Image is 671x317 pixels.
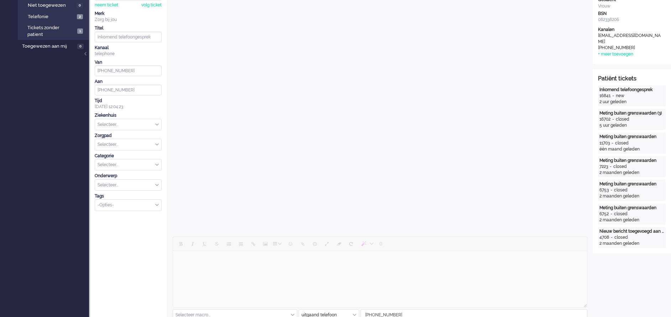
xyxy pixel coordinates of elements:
[599,116,610,122] div: 16702
[614,211,628,217] div: closed
[599,234,609,241] div: 4708
[22,43,75,50] span: Toegewezen aan mij
[599,187,609,193] div: 6753
[599,93,610,99] div: 16841
[599,211,609,217] div: 6752
[613,164,627,170] div: closed
[21,1,88,9] a: Niet toegewezen 0
[609,234,614,241] div: -
[95,199,162,211] div: Select Tags
[598,17,666,23] div: 082338206
[614,187,628,193] div: closed
[610,116,616,122] div: -
[21,42,89,50] a: Toegewezen aan mij 0
[21,23,88,38] a: Tickets zonder patient 1
[598,75,666,83] div: Patiënt tickets
[599,146,664,152] div: één maand geleden
[615,140,629,146] div: closed
[609,187,614,193] div: -
[599,158,664,164] div: Meting buiten grenswaarden
[598,33,662,45] div: [EMAIL_ADDRESS][DOMAIN_NAME]
[21,12,88,20] a: Telefonie 2
[95,59,162,65] div: Van
[599,140,610,146] div: 11703
[599,217,664,223] div: 2 maanden geleden
[95,51,162,57] div: telephone
[609,211,614,217] div: -
[599,241,664,247] div: 2 maanden geleden
[599,205,664,211] div: Meting buiten grenswaarden
[95,153,162,159] div: Categorie
[614,234,628,241] div: closed
[598,11,666,17] div: BSN
[599,181,664,187] div: Meting buiten grenswaarden
[599,164,608,170] div: 7223
[95,11,162,17] div: Merk
[599,87,664,93] div: Inkomend telefoongesprek
[95,25,162,31] div: Titel
[598,45,662,51] div: [PHONE_NUMBER]
[599,122,664,128] div: 5 uur geleden
[598,27,666,33] div: Kanalen
[599,170,664,176] div: 2 maanden geleden
[599,193,664,199] div: 2 maanden geleden
[95,79,162,85] div: Aan
[95,173,162,179] div: Onderwerp
[27,25,75,38] span: Tickets zonder patient
[616,93,624,99] div: new
[95,17,162,23] div: Zorg bij jou
[77,44,84,49] span: 0
[28,2,75,9] span: Niet toegewezen
[95,45,162,51] div: Kanaal
[95,98,162,110] div: [DATE] 12:04:23
[77,14,83,20] span: 2
[77,3,83,8] span: 0
[599,134,664,140] div: Meting buiten grenswaarden
[610,140,615,146] div: -
[95,85,162,95] input: +31612345678
[77,28,83,34] span: 1
[95,2,118,8] div: neem ticket
[608,164,613,170] div: -
[95,112,162,118] div: Ziekenhuis
[95,193,162,199] div: Tags
[95,98,162,104] div: Tijd
[598,51,633,57] div: + meer toevoegen
[3,3,411,15] body: Rich Text Area. Press ALT-0 for help.
[598,3,666,9] div: Vrouw
[610,93,616,99] div: -
[28,14,75,20] span: Telefonie
[95,133,162,139] div: Zorgpad
[599,110,664,116] div: Meting buiten grenswaarden (3)
[599,228,664,234] div: Nieuw bericht toegevoegd aan gesprek
[141,2,162,8] div: volg ticket
[599,99,664,105] div: 2 uur geleden
[616,116,629,122] div: closed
